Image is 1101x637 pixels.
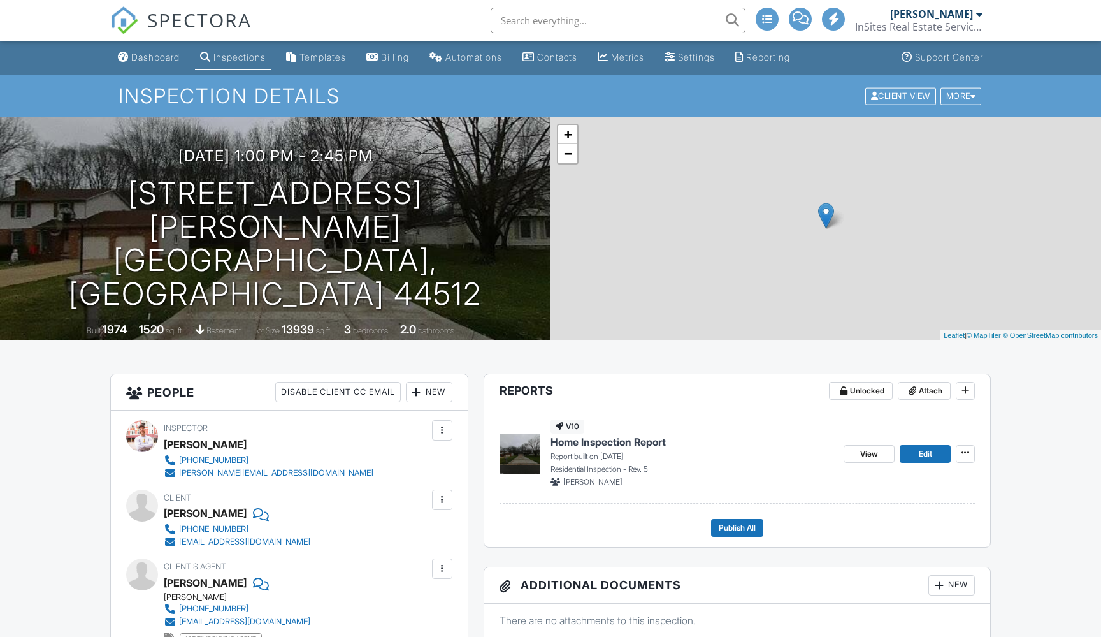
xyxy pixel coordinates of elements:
[275,382,401,402] div: Disable Client CC Email
[944,332,965,339] a: Leaflet
[166,326,183,335] span: sq. ft.
[940,87,982,105] div: More
[179,604,248,614] div: [PHONE_NUMBER]
[179,617,310,627] div: [EMAIL_ADDRESS][DOMAIN_NAME]
[164,573,247,592] a: [PERSON_NAME]
[110,6,138,34] img: The Best Home Inspection Software - Spectora
[179,455,248,465] div: [PHONE_NUMBER]
[87,326,101,335] span: Built
[164,423,208,433] span: Inspector
[253,326,280,335] span: Lot Size
[179,468,373,478] div: [PERSON_NAME][EMAIL_ADDRESS][DOMAIN_NAME]
[361,46,414,70] a: Billing
[381,52,409,62] div: Billing
[110,17,252,44] a: SPECTORA
[940,330,1101,341] div: |
[164,615,310,628] a: [EMAIL_ADDRESS][DOMAIN_NAME]
[558,125,577,144] a: Zoom in
[406,382,452,402] div: New
[500,613,975,627] p: There are no attachments to this inspection.
[164,493,191,502] span: Client
[424,46,507,70] a: Automations (Advanced)
[179,537,310,547] div: [EMAIL_ADDRESS][DOMAIN_NAME]
[213,52,266,62] div: Inspections
[344,323,351,336] div: 3
[855,20,982,33] div: InSites Real Estate Services
[164,435,247,454] div: [PERSON_NAME]
[316,326,332,335] span: sq.ft.
[1003,332,1098,339] a: © OpenStreetMap contributors
[915,52,983,62] div: Support Center
[119,85,983,107] h1: Inspection Details
[491,8,745,33] input: Search everything...
[484,567,990,604] h3: Additional Documents
[537,52,577,62] div: Contacts
[896,46,988,70] a: Support Center
[353,326,388,335] span: bedrooms
[195,46,271,70] a: Inspections
[517,46,582,70] a: Contacts
[282,323,314,336] div: 13939
[890,8,973,20] div: [PERSON_NAME]
[611,52,644,62] div: Metrics
[179,524,248,534] div: [PHONE_NUMBER]
[103,323,127,336] div: 1974
[164,603,310,615] a: [PHONE_NUMBER]
[299,52,346,62] div: Templates
[111,374,468,411] h3: People
[864,91,939,100] a: Client View
[865,87,936,105] div: Client View
[967,332,1001,339] a: © MapTiler
[139,323,164,336] div: 1520
[418,326,454,335] span: bathrooms
[20,177,530,311] h1: [STREET_ADDRESS][PERSON_NAME] [GEOGRAPHIC_DATA], [GEOGRAPHIC_DATA] 44512
[164,454,373,467] a: [PHONE_NUMBER]
[593,46,649,70] a: Metrics
[164,592,320,603] div: [PERSON_NAME]
[558,144,577,163] a: Zoom out
[678,52,715,62] div: Settings
[445,52,502,62] div: Automations
[659,46,720,70] a: Settings
[730,46,795,70] a: Reporting
[164,523,310,536] a: [PHONE_NUMBER]
[164,536,310,548] a: [EMAIL_ADDRESS][DOMAIN_NAME]
[746,52,790,62] div: Reporting
[147,6,252,33] span: SPECTORA
[131,52,180,62] div: Dashboard
[164,562,226,571] span: Client's Agent
[400,323,416,336] div: 2.0
[178,147,373,165] h3: [DATE] 1:00 pm - 2:45 pm
[164,467,373,480] a: [PERSON_NAME][EMAIL_ADDRESS][DOMAIN_NAME]
[928,575,975,596] div: New
[164,504,247,523] div: [PERSON_NAME]
[113,46,185,70] a: Dashboard
[206,326,241,335] span: basement
[281,46,351,70] a: Templates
